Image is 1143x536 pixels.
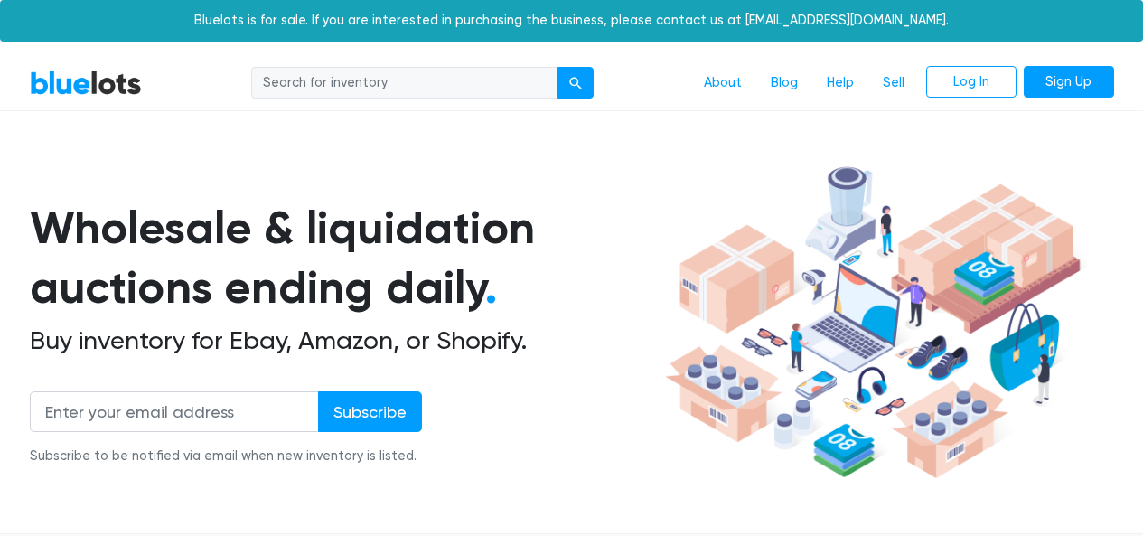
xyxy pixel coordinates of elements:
[30,70,142,96] a: BlueLots
[30,447,422,466] div: Subscribe to be notified via email when new inventory is listed.
[812,66,868,100] a: Help
[689,66,756,100] a: About
[30,391,319,432] input: Enter your email address
[30,198,659,318] h1: Wholesale & liquidation auctions ending daily
[251,67,558,99] input: Search for inventory
[868,66,919,100] a: Sell
[926,66,1017,99] a: Log In
[485,260,497,315] span: .
[659,158,1087,487] img: hero-ee84e7d0318cb26816c560f6b4441b76977f77a177738b4e94f68c95b2b83dbb.png
[30,325,659,356] h2: Buy inventory for Ebay, Amazon, or Shopify.
[756,66,812,100] a: Blog
[318,391,422,432] input: Subscribe
[1024,66,1114,99] a: Sign Up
